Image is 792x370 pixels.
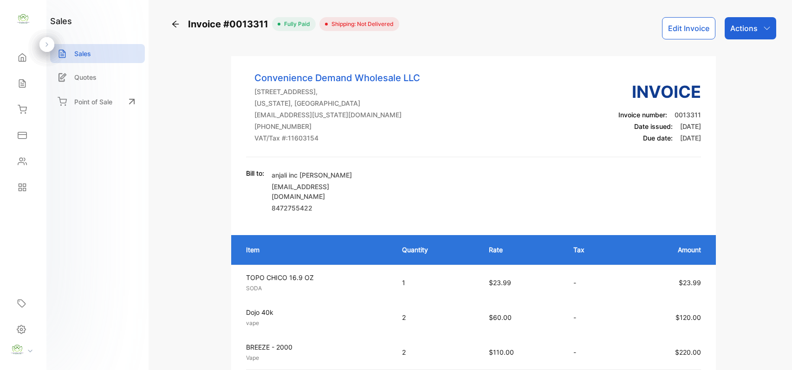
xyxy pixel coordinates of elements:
[188,17,272,31] span: Invoice #0013311
[50,91,145,112] a: Point of Sale
[402,245,470,255] p: Quantity
[618,111,667,119] span: Invoice number:
[246,245,383,255] p: Item
[402,347,470,357] p: 2
[618,79,701,104] h3: Invoice
[634,122,673,130] span: Date issued:
[675,348,701,356] span: $220.00
[74,97,112,107] p: Point of Sale
[573,347,612,357] p: -
[675,111,701,119] span: 0013311
[246,284,385,293] p: SODA
[74,72,97,82] p: Quotes
[730,23,758,34] p: Actions
[402,278,470,287] p: 1
[753,331,792,370] iframe: LiveChat chat widget
[246,273,385,282] p: TOPO CHICO 16.9 OZ
[254,98,420,108] p: [US_STATE], [GEOGRAPHIC_DATA]
[246,354,385,362] p: Vape
[280,20,310,28] span: fully paid
[272,203,378,213] p: 8472755422
[74,49,91,58] p: Sales
[272,170,378,180] p: anjali inc [PERSON_NAME]
[680,134,701,142] span: [DATE]
[254,110,420,120] p: [EMAIL_ADDRESS][US_STATE][DOMAIN_NAME]
[402,313,470,322] p: 2
[662,17,715,39] button: Edit Invoice
[573,278,612,287] p: -
[573,245,612,255] p: Tax
[725,17,776,39] button: Actions
[254,71,420,85] p: Convenience Demand Wholesale LLC
[679,279,701,287] span: $23.99
[246,307,385,317] p: Dojo 40k
[489,348,514,356] span: $110.00
[246,319,385,327] p: vape
[573,313,612,322] p: -
[489,279,511,287] span: $23.99
[16,12,30,26] img: logo
[680,122,701,130] span: [DATE]
[254,133,420,143] p: VAT/Tax #: 11603154
[643,134,673,142] span: Due date:
[489,245,555,255] p: Rate
[272,182,378,201] p: [EMAIL_ADDRESS][DOMAIN_NAME]
[246,342,385,352] p: BREEZE - 2000
[50,44,145,63] a: Sales
[50,15,72,27] h1: sales
[631,245,701,255] p: Amount
[10,343,24,357] img: profile
[254,87,420,96] p: [STREET_ADDRESS],
[675,313,701,321] span: $120.00
[489,313,512,321] span: $60.00
[50,68,145,87] a: Quotes
[254,121,420,131] p: [PHONE_NUMBER]
[246,168,264,178] p: Bill to:
[328,20,394,28] span: Shipping: Not Delivered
